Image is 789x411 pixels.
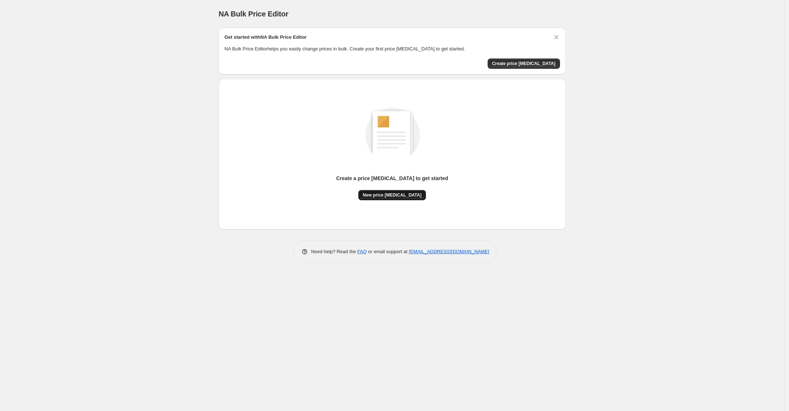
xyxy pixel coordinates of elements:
[336,175,448,182] p: Create a price [MEDICAL_DATA] to get started
[358,190,426,200] button: New price [MEDICAL_DATA]
[311,249,358,254] span: Need help? Read the
[363,192,422,198] span: New price [MEDICAL_DATA]
[409,249,489,254] a: [EMAIL_ADDRESS][DOMAIN_NAME]
[367,249,409,254] span: or email support at
[219,10,289,18] span: NA Bulk Price Editor
[357,249,367,254] a: FAQ
[225,45,560,53] p: NA Bulk Price Editor helps you easily change prices in bulk. Create your first price [MEDICAL_DAT...
[488,58,560,69] button: Create price change job
[492,61,556,66] span: Create price [MEDICAL_DATA]
[553,34,560,41] button: Dismiss card
[225,34,307,41] h2: Get started with NA Bulk Price Editor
